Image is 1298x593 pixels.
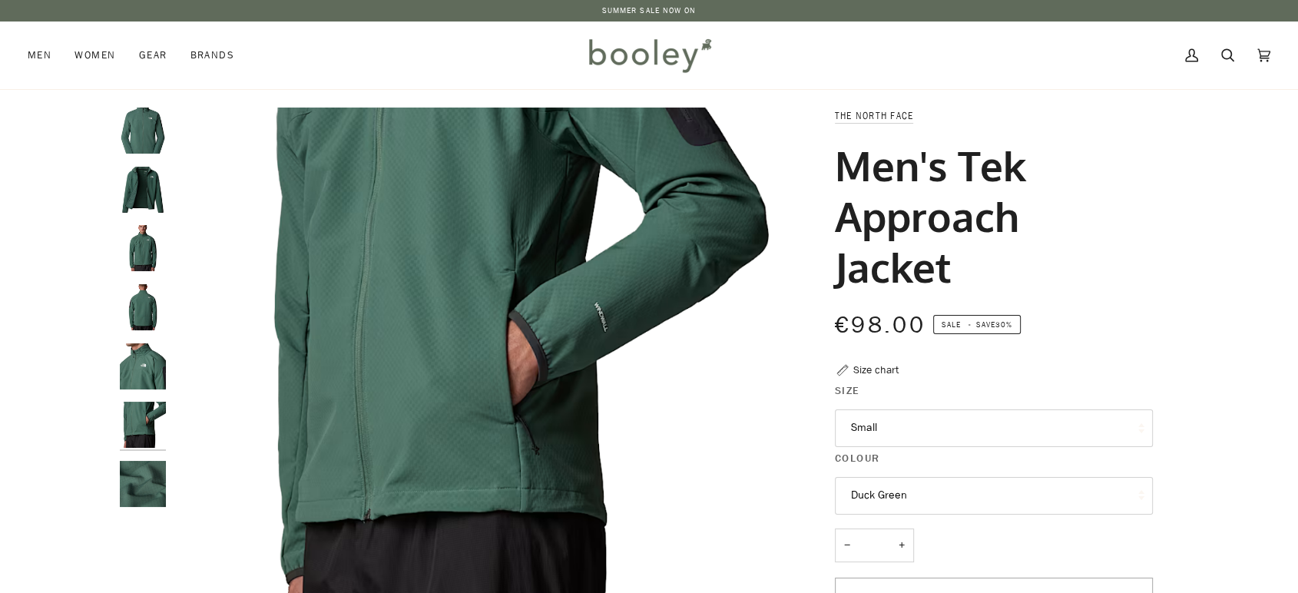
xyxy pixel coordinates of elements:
[120,343,166,389] img: The North Face Men's Tek Approach Jacket Duck Green - Booley Galway
[28,48,51,63] span: Men
[120,402,166,448] img: The North Face Men's Tek Approach Jacket Duck Green - Booley Galway
[120,284,166,330] img: The North Face Men's Tek Approach Jacket Duck Green - Booley Galway
[963,319,975,330] em: •
[835,528,859,563] button: −
[120,167,166,213] img: The North Face Men's Tek Approach Jacket Duck Green - Booley Galway
[835,477,1153,515] button: Duck Green
[178,22,246,89] a: Brands
[835,310,925,341] span: €98.00
[127,22,179,89] a: Gear
[582,33,717,78] img: Booley
[835,109,914,122] a: The North Face
[995,319,1012,330] span: 30%
[889,528,914,563] button: +
[835,409,1153,447] button: Small
[835,450,880,466] span: Colour
[835,383,860,399] span: Size
[942,319,961,330] span: Sale
[853,362,899,378] div: Size chart
[120,461,166,507] img: The North Face Men's Tek Approach Jacket Duck Green - Booley Galway
[28,22,63,89] a: Men
[75,48,115,63] span: Women
[835,528,914,563] input: Quantity
[63,22,127,89] a: Women
[120,225,166,271] img: The North Face Men's Tek Approach Jacket Duck Green - Booley Galway
[835,140,1141,292] h1: Men's Tek Approach Jacket
[602,5,697,16] a: SUMMER SALE NOW ON
[120,108,166,154] img: The North Face Men's Tek Approach Jacket Duck Green - Booley Galway
[933,315,1021,335] span: Save
[190,48,234,63] span: Brands
[139,48,167,63] span: Gear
